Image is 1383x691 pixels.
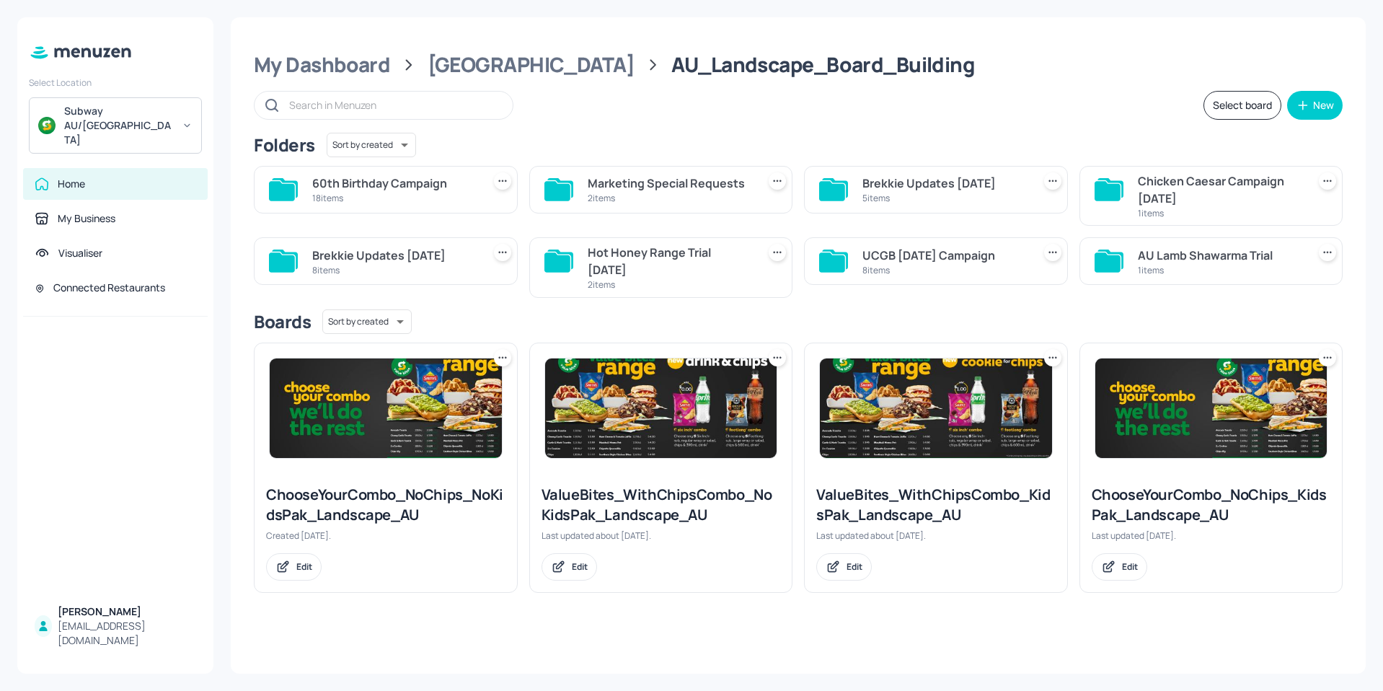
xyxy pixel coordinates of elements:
img: avatar [38,117,56,134]
div: Home [58,177,85,191]
div: [PERSON_NAME] [58,604,196,619]
div: Visualiser [58,246,102,260]
div: Last updated about [DATE]. [816,529,1056,542]
div: My Business [58,211,115,226]
div: AU Lamb Shawarma Trial [1138,247,1302,264]
img: 2025-07-14-1752473805400kqv07lorw2.jpeg [820,358,1052,458]
input: Search in Menuzen [289,94,498,115]
div: New [1313,100,1334,110]
div: Edit [572,560,588,573]
div: 5 items [862,192,1027,204]
div: Marketing Special Requests [588,175,752,192]
div: Boards [254,310,311,333]
div: 2 items [588,192,752,204]
div: Chicken Caesar Campaign [DATE] [1138,172,1302,207]
div: AU_Landscape_Board_Building [671,52,974,78]
button: New [1287,91,1343,120]
div: ValueBites_WithChipsCombo_NoKidsPak_Landscape_AU [542,485,781,525]
img: 2025-03-05-1741140906389y9ao5vmqtjk.jpeg [1095,358,1327,458]
div: 1 items [1138,207,1302,219]
div: 60th Birthday Campaign [312,175,477,192]
div: ChooseYourCombo_NoChips_KidsPak_Landscape_AU [1092,485,1331,525]
div: Select Location [29,76,202,89]
div: Sort by created [322,307,412,336]
div: ChooseYourCombo_NoChips_NoKidsPak_Landscape_AU [266,485,505,525]
div: [GEOGRAPHIC_DATA] [428,52,635,78]
div: 8 items [862,264,1027,276]
div: 8 items [312,264,477,276]
div: Hot Honey Range Trial [DATE] [588,244,752,278]
div: Last updated about [DATE]. [542,529,781,542]
div: Last updated [DATE]. [1092,529,1331,542]
div: ValueBites_WithChipsCombo_KidsPak_Landscape_AU [816,485,1056,525]
div: Brekkie Updates [DATE] [312,247,477,264]
img: 2025-03-05-1741140906389y9ao5vmqtjk.jpeg [270,358,502,458]
div: Edit [296,560,312,573]
div: Edit [847,560,862,573]
div: 1 items [1138,264,1302,276]
div: 18 items [312,192,477,204]
div: Subway AU/[GEOGRAPHIC_DATA] [64,104,173,147]
button: Select board [1203,91,1281,120]
div: My Dashboard [254,52,390,78]
div: Folders [254,133,315,157]
div: Created [DATE]. [266,529,505,542]
div: Brekkie Updates [DATE] [862,175,1027,192]
img: 2025-07-10-17521107088203kx35vaunet.jpeg [545,358,777,458]
div: UCGB [DATE] Campaign [862,247,1027,264]
div: Edit [1122,560,1138,573]
div: Connected Restaurants [53,281,165,295]
div: 2 items [588,278,752,291]
div: Sort by created [327,131,416,159]
div: [EMAIL_ADDRESS][DOMAIN_NAME] [58,619,196,648]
